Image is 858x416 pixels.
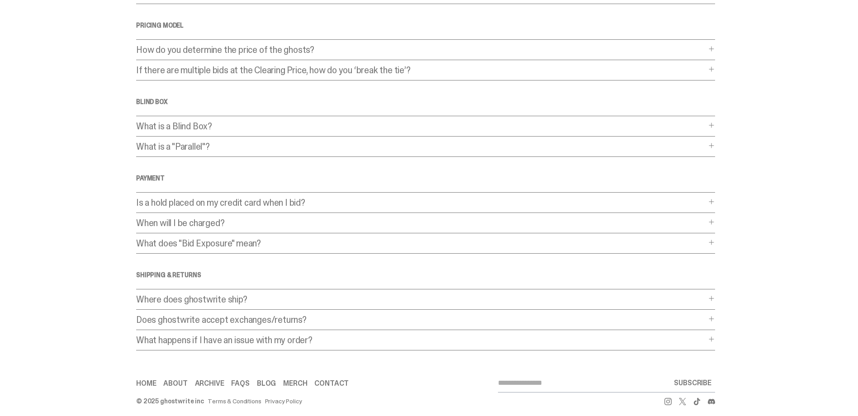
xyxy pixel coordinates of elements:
h4: Payment [136,175,715,181]
a: FAQs [231,380,249,387]
p: If there are multiple bids at the Clearing Price, how do you ‘break the tie’? [136,66,706,75]
a: Contact [314,380,349,387]
h4: Pricing Model [136,22,715,28]
p: Is a hold placed on my credit card when I bid? [136,198,706,207]
p: Does ghostwrite accept exchanges/returns? [136,315,706,324]
a: Terms & Conditions [208,398,261,404]
div: © 2025 ghostwrite inc [136,398,204,404]
p: What does "Bid Exposure" mean? [136,239,706,248]
h4: Blind Box [136,99,715,105]
p: When will I be charged? [136,218,706,227]
p: What is a "Parallel"? [136,142,706,151]
p: What is a Blind Box? [136,122,706,131]
p: Where does ghostwrite ship? [136,295,706,304]
h4: SHIPPING & RETURNS [136,272,715,278]
a: Privacy Policy [265,398,302,404]
a: Archive [195,380,224,387]
a: About [163,380,187,387]
a: Blog [257,380,276,387]
button: SUBSCRIBE [670,374,715,392]
a: Merch [283,380,307,387]
a: Home [136,380,156,387]
p: How do you determine the price of the ghosts? [136,45,706,54]
p: What happens if I have an issue with my order? [136,336,706,345]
